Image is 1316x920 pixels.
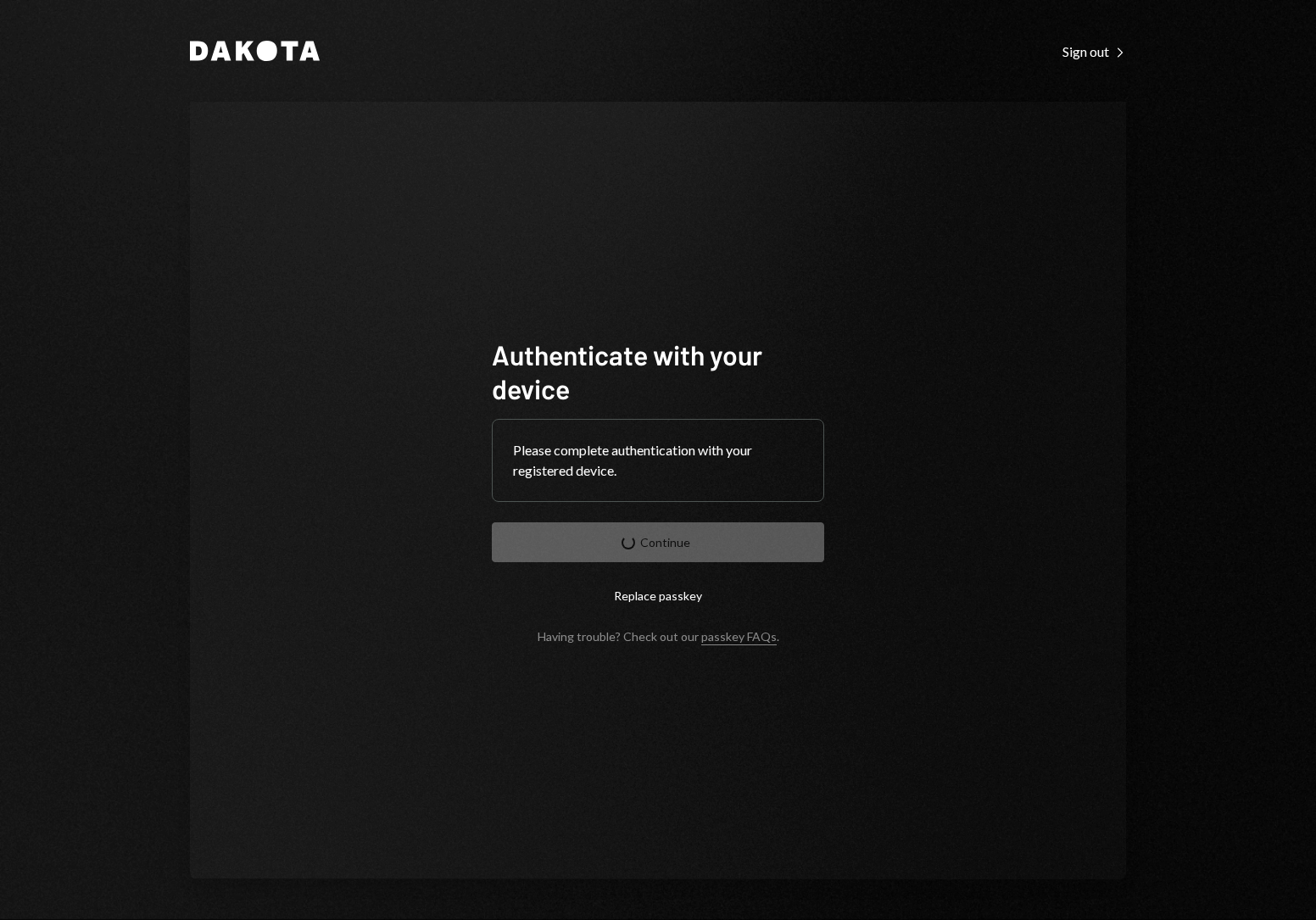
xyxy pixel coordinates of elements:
a: Sign out [1062,42,1126,60]
h1: Authenticate with your device [492,337,824,405]
a: passkey FAQs [701,629,777,645]
button: Replace passkey [492,576,824,616]
div: Having trouble? Check out our . [538,629,779,644]
div: Sign out [1062,43,1126,60]
div: Please complete authentication with your registered device. [513,440,803,481]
